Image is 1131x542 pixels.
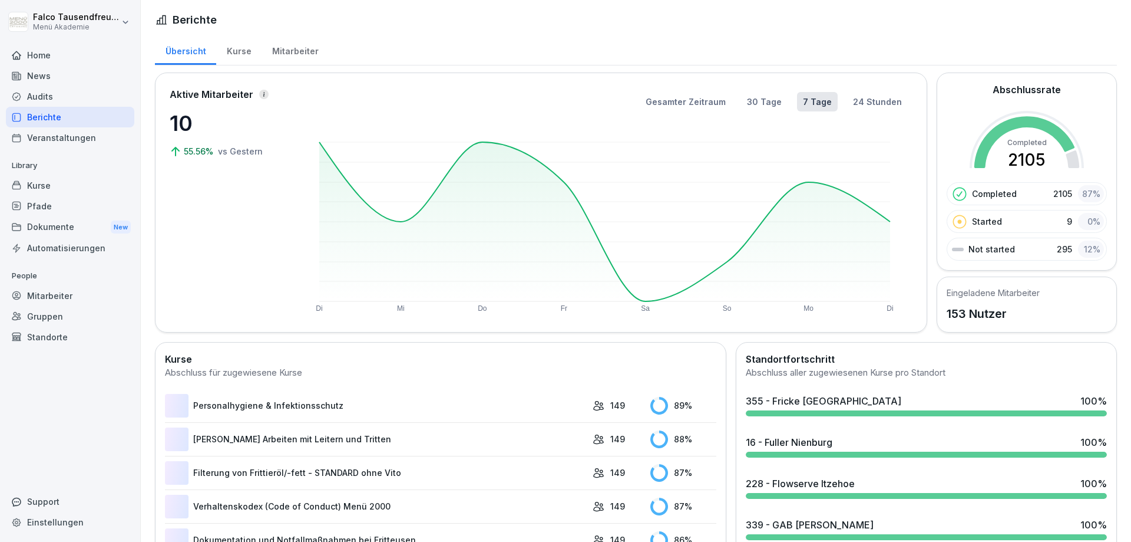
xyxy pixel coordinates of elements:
a: Mitarbeiter [6,285,134,306]
p: vs Gestern [218,145,263,157]
div: Dokumente [6,216,134,238]
div: Abschluss aller zugewiesenen Kurse pro Standort [746,366,1107,380]
div: 87 % [650,498,716,515]
a: Veranstaltungen [6,127,134,148]
p: 295 [1057,243,1072,255]
a: Mitarbeiter [262,35,329,65]
button: Gesamter Zeitraum [640,92,732,111]
div: 16 - Fuller Nienburg [746,435,832,449]
div: 228 - Flowserve Itzehoe [746,477,855,491]
a: Pfade [6,196,134,216]
text: Di [316,304,322,313]
a: News [6,65,134,86]
a: 355 - Fricke [GEOGRAPHIC_DATA]100% [741,389,1112,421]
h2: Standortfortschritt [746,352,1107,366]
div: 100 % [1080,477,1107,491]
a: 228 - Flowserve Itzehoe100% [741,472,1112,504]
h2: Kurse [165,352,716,366]
div: 100 % [1080,394,1107,408]
p: People [6,267,134,285]
a: Automatisierungen [6,238,134,258]
p: 149 [610,399,625,412]
p: Completed [972,188,1017,200]
div: 88 % [650,431,716,448]
a: Gruppen [6,306,134,327]
text: Do [478,304,487,313]
p: 2105 [1053,188,1072,200]
div: Support [6,491,134,512]
h5: Eingeladene Mitarbeiter [947,287,1040,299]
p: Library [6,156,134,175]
a: Filterung von Frittieröl/-fett - STANDARD ohne Vito [165,461,587,485]
p: 55.56% [184,145,216,157]
text: Fr [561,304,567,313]
div: New [111,221,131,234]
a: Berichte [6,107,134,127]
text: Sa [641,304,650,313]
a: [PERSON_NAME] Arbeiten mit Leitern und Tritten [165,428,587,451]
text: So [723,304,732,313]
p: Started [972,215,1002,228]
p: 149 [610,467,625,479]
text: Di [887,304,893,313]
a: Kurse [216,35,262,65]
text: Mo [803,304,813,313]
a: Kurse [6,175,134,196]
p: 10 [170,107,287,139]
p: Menü Akademie [33,23,119,31]
a: Home [6,45,134,65]
div: 355 - Fricke [GEOGRAPHIC_DATA] [746,394,901,408]
h1: Berichte [173,12,217,28]
a: Übersicht [155,35,216,65]
p: 9 [1067,215,1072,228]
div: 87 % [650,464,716,482]
h2: Abschlussrate [993,83,1061,97]
div: 89 % [650,397,716,415]
a: Standorte [6,327,134,347]
p: Falco Tausendfreund [33,12,119,22]
a: Personalhygiene & Infektionsschutz [165,394,587,418]
a: Audits [6,86,134,107]
div: Abschluss für zugewiesene Kurse [165,366,716,380]
div: 87 % [1078,185,1104,202]
div: 0 % [1078,213,1104,230]
p: Not started [968,243,1015,255]
button: 30 Tage [741,92,788,111]
text: Mi [397,304,405,313]
div: 100 % [1080,435,1107,449]
p: 153 Nutzer [947,305,1040,323]
p: 149 [610,500,625,513]
div: 100 % [1080,518,1107,532]
div: 339 - GAB [PERSON_NAME] [746,518,874,532]
a: 16 - Fuller Nienburg100% [741,431,1112,462]
p: Aktive Mitarbeiter [170,87,253,101]
button: 24 Stunden [847,92,908,111]
a: Verhaltenskodex (Code of Conduct) Menü 2000 [165,495,587,518]
a: DokumenteNew [6,216,134,238]
a: Einstellungen [6,512,134,533]
button: 7 Tage [797,92,838,111]
p: 149 [610,433,625,445]
div: 12 % [1078,241,1104,258]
